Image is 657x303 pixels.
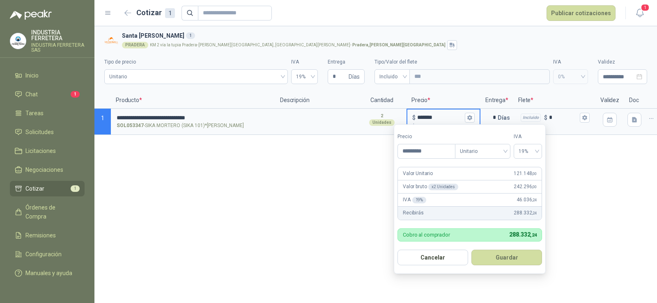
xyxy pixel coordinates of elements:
[122,31,644,40] h3: Santa [PERSON_NAME]
[532,198,537,202] span: ,24
[136,7,175,18] h2: Cotizar
[397,250,468,265] button: Cancelar
[10,68,85,83] a: Inicio
[10,105,85,121] a: Tareas
[71,185,80,192] span: 1
[150,43,446,47] p: KM 2 vía la tupia Pradera-[PERSON_NAME][GEOGRAPHIC_DATA], [GEOGRAPHIC_DATA][PERSON_NAME] -
[498,109,513,126] p: Días
[381,113,383,119] p: 2
[31,30,85,41] p: INDUSTRIA FERRETERA
[553,58,588,66] label: IVA
[117,122,244,130] p: - SIKA MORTERO (SIKA 101)*[PERSON_NAME]
[352,43,446,47] strong: Pradera , [PERSON_NAME][GEOGRAPHIC_DATA]
[598,58,647,66] label: Validez
[10,246,85,262] a: Configuración
[517,196,537,204] span: 46.036
[480,92,513,109] p: Entrega
[117,115,269,121] input: SOL053347-SIKA MORTERO (SIKA 101)*[PERSON_NAME]
[403,170,433,178] p: Valor Unitario
[514,209,537,217] span: 288.332
[369,119,395,126] div: Unidades
[10,181,85,196] a: Cotizar1
[25,203,77,221] span: Órdenes de Compra
[403,232,450,237] p: Cobro al comprador
[10,33,26,49] img: Company Logo
[471,250,542,265] button: Guardar
[25,128,54,137] span: Solicitudes
[117,122,144,130] strong: SOL053347
[101,115,104,121] span: 1
[25,231,56,240] span: Remisiones
[547,5,616,21] button: Publicar cotizaciones
[624,92,645,109] p: Doc
[403,196,426,204] p: IVA
[580,113,590,123] button: Incluido $
[111,92,275,109] p: Producto
[530,232,537,238] span: ,24
[10,162,85,178] a: Negociaciones
[25,71,39,80] span: Inicio
[31,43,85,52] p: INDUSTRIA FERRETERA SAS
[10,265,85,281] a: Manuales y ayuda
[379,71,405,83] span: Incluido
[417,114,463,121] input: $$288.332,24
[104,58,288,66] label: Tipo de precio
[465,113,475,123] button: $$288.332,24
[412,113,416,122] p: $
[10,124,85,140] a: Solicitudes
[296,71,313,83] span: 19%
[357,92,407,109] p: Cantidad
[532,211,537,215] span: ,24
[25,146,56,155] span: Licitaciones
[25,90,38,99] span: Chat
[10,10,52,20] img: Logo peakr
[10,228,85,243] a: Remisiones
[109,71,283,83] span: Unitario
[460,145,505,157] span: Unitario
[349,70,360,84] span: Días
[104,34,119,48] img: Company Logo
[186,32,195,39] div: 1
[412,123,475,130] p: $
[71,91,80,98] span: 1
[549,114,578,121] input: Incluido $
[632,6,647,21] button: 1
[532,171,537,176] span: ,00
[558,71,583,83] span: 0%
[428,184,458,190] div: x 2 Unidades
[122,42,148,48] div: PRADERA
[25,165,63,174] span: Negociaciones
[10,143,85,159] a: Licitaciones
[521,114,541,122] div: Incluido
[595,92,624,109] p: Validez
[514,133,542,141] label: IVA
[25,109,44,118] span: Tareas
[275,92,357,109] p: Descripción
[509,231,537,238] span: 288.332
[374,58,550,66] label: Tipo/Valor del flete
[328,58,365,66] label: Entrega
[519,145,537,157] span: 19%
[407,92,480,109] p: Precio
[514,183,537,191] span: 242.296
[544,113,547,122] p: $
[641,4,650,11] span: 1
[25,269,72,278] span: Manuales y ayuda
[403,183,458,191] p: Valor bruto
[10,200,85,224] a: Órdenes de Compra
[415,123,439,129] span: 288.332
[25,184,44,193] span: Cotizar
[532,185,537,189] span: ,00
[514,170,537,178] span: 121.148
[397,133,455,141] label: Precio
[165,8,175,18] div: 1
[10,87,85,102] a: Chat1
[513,92,595,109] p: Flete
[412,197,427,203] div: 19 %
[403,209,424,217] p: Recibirás
[25,250,62,259] span: Configuración
[291,58,318,66] label: IVA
